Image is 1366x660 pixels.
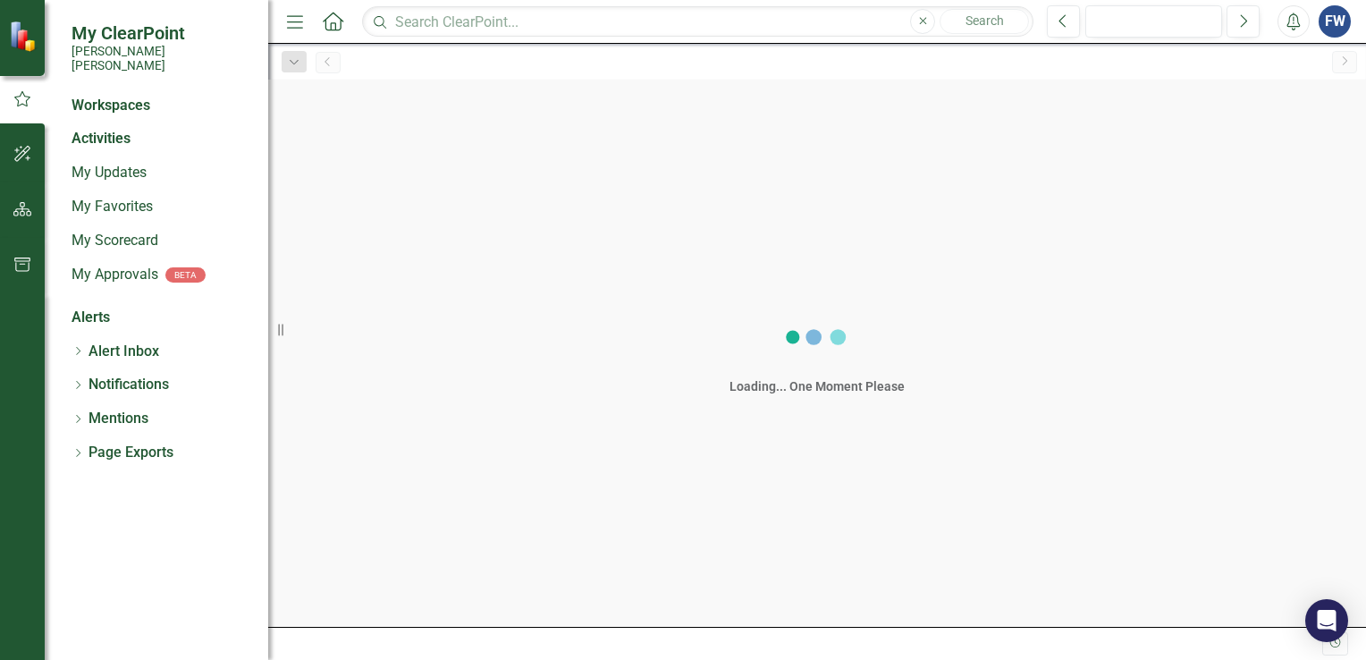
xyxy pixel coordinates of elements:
img: ClearPoint Strategy [9,21,40,52]
span: Search [965,13,1004,28]
input: Search ClearPoint... [362,6,1033,38]
a: Page Exports [89,443,173,463]
a: Alert Inbox [89,342,159,362]
a: My Favorites [72,197,250,217]
a: My Updates [72,163,250,183]
div: Activities [72,129,250,149]
a: My Scorecard [72,231,250,251]
div: Workspaces [72,96,150,116]
button: Search [940,9,1029,34]
a: Notifications [89,375,169,395]
div: Alerts [72,308,250,328]
a: My Approvals [72,265,158,285]
button: FW [1319,5,1351,38]
div: BETA [165,267,206,283]
a: Mentions [89,409,148,429]
small: [PERSON_NAME] [PERSON_NAME] [72,44,250,73]
div: Open Intercom Messenger [1305,599,1348,642]
span: My ClearPoint [72,22,250,44]
div: Loading... One Moment Please [729,377,905,395]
